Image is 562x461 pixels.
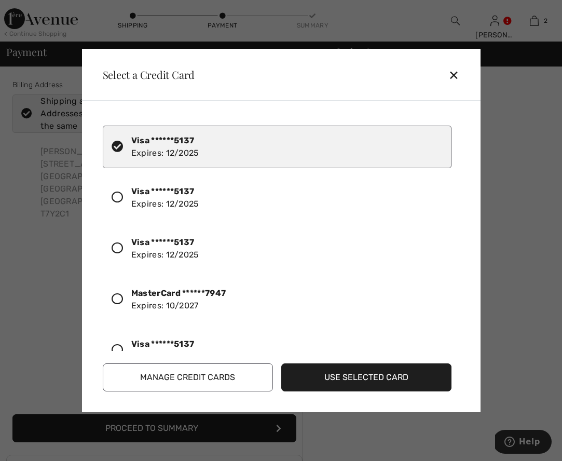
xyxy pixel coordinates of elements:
button: Use Selected Card [281,363,451,391]
div: Select a Credit Card [94,70,195,80]
span: Help [24,7,45,17]
div: Expires: 10/2027 [131,287,226,312]
div: ✕ [448,64,468,86]
div: Expires: 12/2025 [131,185,199,210]
button: Manage Credit Cards [103,363,273,391]
div: Expires: 12/2025 [131,338,199,363]
div: Expires: 12/2025 [131,134,199,159]
div: Expires: 12/2025 [131,236,199,261]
